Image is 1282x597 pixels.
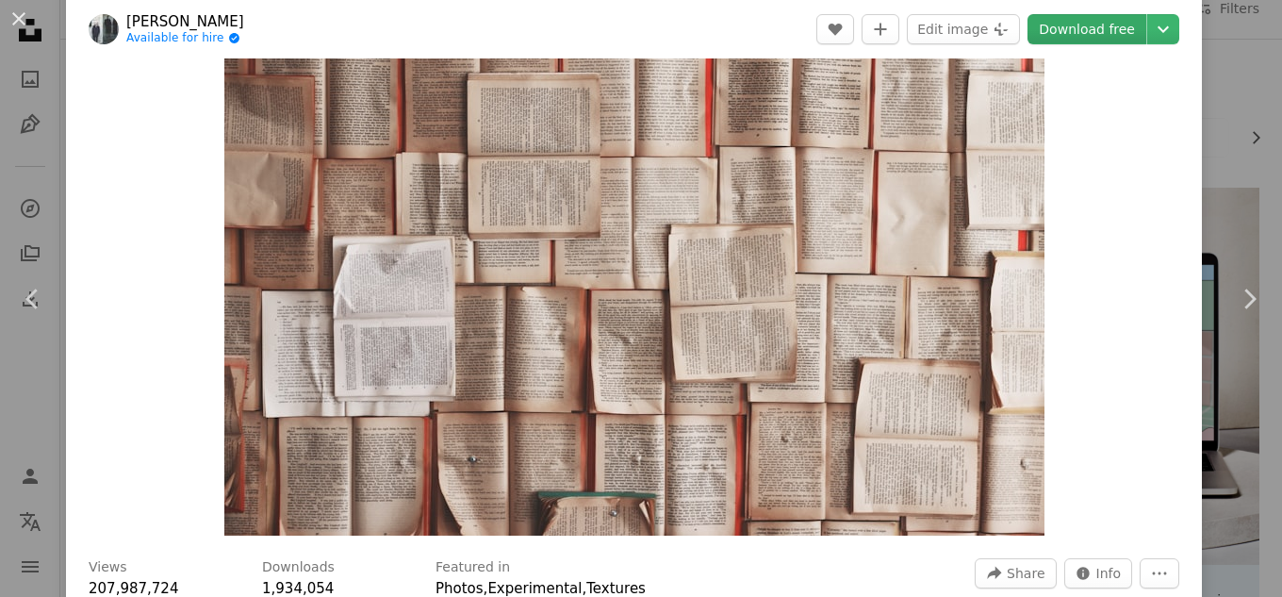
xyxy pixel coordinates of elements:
[89,558,127,577] h3: Views
[1147,14,1179,44] button: Choose download size
[262,580,334,597] span: 1,934,054
[582,580,586,597] span: ,
[89,14,119,44] img: Go to Patrick Tomasso's profile
[975,558,1056,589] button: Share this image
[1216,208,1282,390] a: Next
[126,31,244,46] a: Available for hire
[262,558,335,577] h3: Downloads
[1096,559,1122,588] span: Info
[436,558,510,577] h3: Featured in
[89,580,178,597] span: 207,987,724
[1064,558,1133,589] button: Stats about this image
[436,580,484,597] a: Photos
[1027,14,1146,44] a: Download free
[862,14,899,44] button: Add to Collection
[487,580,582,597] a: Experimental
[126,12,244,31] a: [PERSON_NAME]
[907,14,1020,44] button: Edit image
[484,580,488,597] span: ,
[586,580,646,597] a: Textures
[1007,559,1044,588] span: Share
[816,14,854,44] button: Like
[1140,558,1179,589] button: More Actions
